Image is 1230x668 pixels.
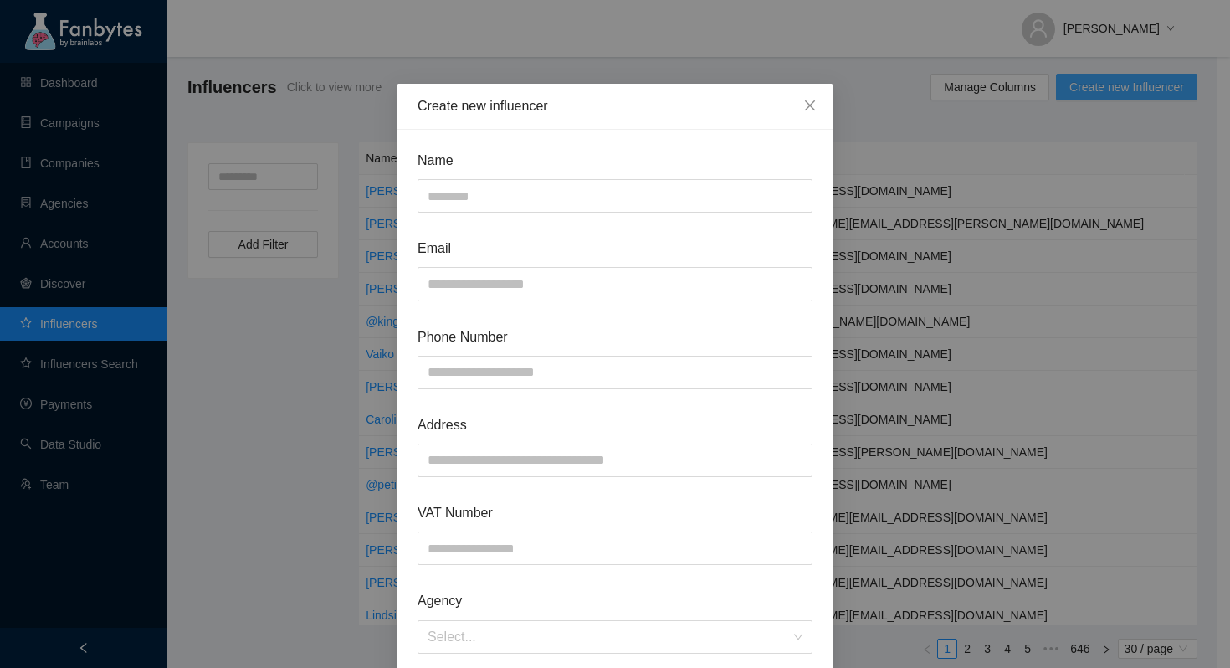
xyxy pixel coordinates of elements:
[803,99,817,112] span: close
[418,414,812,435] span: Address
[418,97,812,116] div: Create new influencer
[418,150,812,171] span: Name
[418,590,812,611] span: Agency
[418,502,812,523] span: VAT Number
[418,326,812,347] span: Phone Number
[787,84,833,129] button: Close
[418,238,812,259] span: Email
